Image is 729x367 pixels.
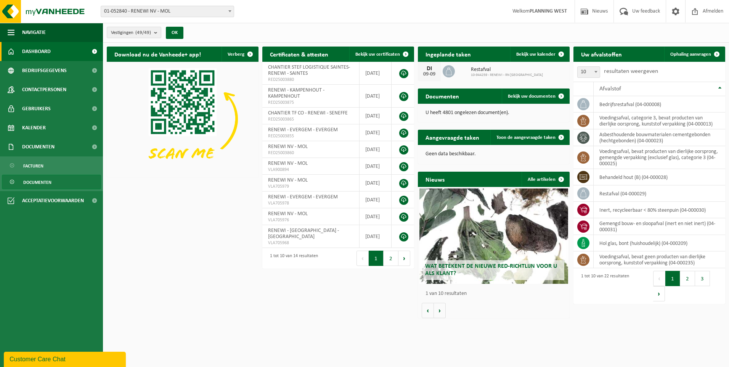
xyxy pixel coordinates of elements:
[369,251,384,266] button: 1
[422,66,437,72] div: DI
[135,30,151,35] count: (49/49)
[22,137,55,156] span: Documenten
[23,175,51,190] span: Documenten
[268,240,353,246] span: VLA705968
[578,67,600,77] span: 10
[349,47,413,62] a: Bekijk uw certificaten
[111,27,151,39] span: Vestigingen
[398,251,410,266] button: Next
[262,47,336,61] h2: Certificaten & attesten
[418,130,487,145] h2: Aangevraagde taken
[107,47,209,61] h2: Download nu de Vanheede+ app!
[418,47,479,61] h2: Ingeplande taken
[268,127,338,133] span: RENEWI - EVERGEM - EVERGEM
[508,94,556,99] span: Bekijk uw documenten
[268,133,353,139] span: RED25003855
[471,73,543,77] span: 10-944259 - RENEWI - RN [GEOGRAPHIC_DATA]
[268,100,353,106] span: RED25003875
[577,270,629,302] div: 1 tot 10 van 22 resultaten
[22,191,84,210] span: Acceptatievoorwaarden
[664,47,724,62] a: Ophaling aanvragen
[266,250,318,267] div: 1 tot 10 van 14 resultaten
[419,188,568,284] a: Wat betekent de nieuwe RED-richtlijn voor u als klant?
[594,113,725,129] td: voedingsafval, categorie 3, bevat producten van dierlijke oorsprong, kunststof verpakking (04-000...
[22,80,66,99] span: Contactpersonen
[360,158,392,175] td: [DATE]
[422,303,434,318] button: Vorige
[268,110,348,116] span: CHANTIER TF CO - RENEWI - SENEFFE
[356,251,369,266] button: Previous
[594,185,725,202] td: restafval (04-000029)
[384,251,398,266] button: 2
[166,27,183,39] button: OK
[107,62,259,176] img: Download de VHEPlus App
[418,89,467,103] h2: Documenten
[653,286,665,301] button: Next
[360,175,392,192] td: [DATE]
[268,183,353,190] span: VLA705979
[4,350,127,367] iframe: chat widget
[594,251,725,268] td: voedingsafval, bevat geen producten van dierlijke oorsprong, kunststof verpakking (04-000235)
[418,172,452,187] h2: Nieuws
[228,52,244,57] span: Verberg
[594,218,725,235] td: gemengd bouw- en sloopafval (inert en niet inert) (04-000031)
[516,52,556,57] span: Bekijk uw kalender
[268,177,308,183] span: RENEWI NV - MOL
[680,271,695,286] button: 2
[510,47,569,62] a: Bekijk uw kalender
[594,129,725,146] td: asbesthoudende bouwmaterialen cementgebonden (hechtgebonden) (04-000023)
[426,151,562,157] p: Geen data beschikbaar.
[530,8,567,14] strong: PLANNING WEST
[434,303,446,318] button: Volgende
[360,192,392,208] td: [DATE]
[471,67,543,73] span: Restafval
[268,200,353,206] span: VLA705978
[360,225,392,248] td: [DATE]
[355,52,400,57] span: Bekijk uw certificaten
[665,271,680,286] button: 1
[2,175,101,189] a: Documenten
[22,23,46,42] span: Navigatie
[599,86,621,92] span: Afvalstof
[268,87,324,99] span: RENEWI - KAMPENHOUT - KAMPENHOUT
[268,77,353,83] span: RED25003880
[360,108,392,124] td: [DATE]
[268,228,339,240] span: RENEWI - [GEOGRAPHIC_DATA] - [GEOGRAPHIC_DATA]
[268,64,350,76] span: CHANTIER STEF LOGISTIQUE SAINTES- RENEWI - SAINTES
[22,118,46,137] span: Kalender
[496,135,556,140] span: Toon de aangevraagde taken
[425,263,557,277] span: Wat betekent de nieuwe RED-richtlijn voor u als klant?
[360,124,392,141] td: [DATE]
[107,27,161,38] button: Vestigingen(49/49)
[604,68,658,74] label: resultaten weergeven
[101,6,234,17] span: 01-052840 - RENEWI NV - MOL
[268,211,308,217] span: RENEWI NV - MOL
[360,85,392,108] td: [DATE]
[23,159,43,173] span: Facturen
[22,99,51,118] span: Gebruikers
[222,47,258,62] button: Verberg
[268,167,353,173] span: VLA900894
[594,169,725,185] td: behandeld hout (B) (04-000028)
[490,130,569,145] a: Toon de aangevraagde taken
[695,271,710,286] button: 3
[268,161,308,166] span: RENEWI NV - MOL
[360,141,392,158] td: [DATE]
[594,202,725,218] td: inert, recycleerbaar < 80% steenpuin (04-000030)
[573,47,629,61] h2: Uw afvalstoffen
[22,61,67,80] span: Bedrijfsgegevens
[360,62,392,85] td: [DATE]
[653,271,665,286] button: Previous
[2,158,101,173] a: Facturen
[502,89,569,104] a: Bekijk uw documenten
[268,194,338,200] span: RENEWI - EVERGEM - EVERGEM
[594,235,725,251] td: hol glas, bont (huishoudelijk) (04-000209)
[268,217,353,223] span: VLA705976
[670,52,711,57] span: Ophaling aanvragen
[594,146,725,169] td: voedingsafval, bevat producten van dierlijke oorsprong, gemengde verpakking (exclusief glas), cat...
[422,72,437,77] div: 09-09
[268,150,353,156] span: RED25003860
[426,110,562,116] p: U heeft 4801 ongelezen document(en).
